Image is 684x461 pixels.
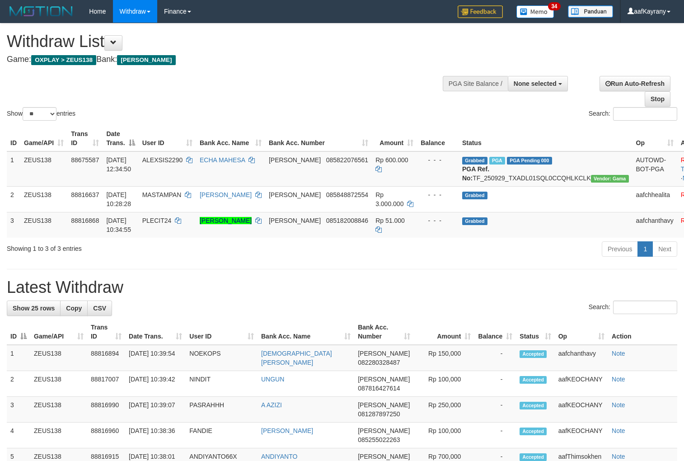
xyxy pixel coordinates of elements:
th: Date Trans.: activate to sort column descending [103,126,138,151]
a: Next [652,241,677,257]
span: [PERSON_NAME] [117,55,175,65]
th: Amount: activate to sort column ascending [414,319,474,345]
span: Copy 085822076561 to clipboard [326,156,368,164]
span: [PERSON_NAME] [269,217,321,224]
a: Note [612,350,625,357]
span: Copy 087816427614 to clipboard [358,385,400,392]
a: ECHA MAHESA [200,156,245,164]
span: Grabbed [462,157,487,165]
span: Grabbed [462,217,487,225]
th: Op: activate to sort column ascending [632,126,677,151]
th: Balance: activate to sort column ascending [474,319,516,345]
th: Action [608,319,677,345]
span: Copy 085848872554 to clipboard [326,191,368,198]
td: [DATE] 10:39:07 [125,397,186,423]
a: A AZIZI [261,401,282,409]
a: Note [612,427,625,434]
button: None selected [508,76,568,91]
td: ZEUS138 [30,397,87,423]
h1: Withdraw List [7,33,447,51]
span: Rp 51.000 [375,217,405,224]
span: PGA Pending [507,157,552,165]
a: Copy [60,301,88,316]
td: 88816990 [87,397,125,423]
td: aafKEOCHANY [555,397,608,423]
a: Note [612,401,625,409]
th: Amount: activate to sort column ascending [372,126,417,151]
a: Previous [602,241,638,257]
span: Accepted [520,350,547,358]
th: ID [7,126,20,151]
span: 88675587 [71,156,99,164]
div: PGA Site Balance / [443,76,508,91]
span: [PERSON_NAME] [269,156,321,164]
th: Date Trans.: activate to sort column ascending [125,319,186,345]
span: [PERSON_NAME] [358,376,410,383]
span: [DATE] 12:34:50 [106,156,131,173]
td: - [474,345,516,371]
td: ZEUS138 [20,186,67,212]
a: UNGUN [261,376,284,383]
td: 2 [7,186,20,212]
span: [DATE] 10:34:55 [106,217,131,233]
td: ZEUS138 [30,371,87,397]
span: Show 25 rows [13,305,55,312]
span: [PERSON_NAME] [358,350,410,357]
span: Copy 081287897250 to clipboard [358,410,400,418]
div: - - - [421,216,455,225]
input: Search: [613,107,677,121]
span: PLECIT24 [142,217,172,224]
td: 3 [7,212,20,238]
th: Trans ID: activate to sort column ascending [67,126,103,151]
td: ZEUS138 [30,345,87,371]
span: [PERSON_NAME] [358,401,410,409]
a: Stop [645,91,670,107]
a: CSV [87,301,112,316]
td: 3 [7,397,30,423]
span: [PERSON_NAME] [358,427,410,434]
th: User ID: activate to sort column ascending [186,319,258,345]
th: Status: activate to sort column ascending [516,319,554,345]
th: Bank Acc. Name: activate to sort column ascending [196,126,265,151]
a: [PERSON_NAME] [261,427,313,434]
td: 88816894 [87,345,125,371]
td: - [474,397,516,423]
td: 1 [7,151,20,187]
td: aafchanthavy [632,212,677,238]
td: [DATE] 10:39:42 [125,371,186,397]
td: - [474,371,516,397]
a: Run Auto-Refresh [600,76,670,91]
td: Rp 250,000 [414,397,474,423]
label: Search: [589,301,677,314]
td: 1 [7,345,30,371]
img: MOTION_logo.png [7,5,75,18]
td: PASRAHHH [186,397,258,423]
a: [DEMOGRAPHIC_DATA][PERSON_NAME] [261,350,332,366]
div: - - - [421,190,455,199]
span: Accepted [520,453,547,461]
th: Bank Acc. Number: activate to sort column ascending [354,319,414,345]
td: FANDIE [186,423,258,448]
th: ID: activate to sort column descending [7,319,30,345]
span: Rp 600.000 [375,156,408,164]
a: Note [612,376,625,383]
td: [DATE] 10:39:54 [125,345,186,371]
a: [PERSON_NAME] [200,217,252,224]
th: Trans ID: activate to sort column ascending [87,319,125,345]
span: OXPLAY > ZEUS138 [31,55,96,65]
select: Showentries [23,107,56,121]
span: Accepted [520,376,547,384]
span: 34 [548,2,560,10]
td: NINDIT [186,371,258,397]
span: [PERSON_NAME] [358,453,410,460]
a: 1 [637,241,653,257]
a: ANDIYANTO [261,453,297,460]
span: [PERSON_NAME] [269,191,321,198]
td: ZEUS138 [20,151,67,187]
span: MASTAMPAN [142,191,182,198]
span: 88816868 [71,217,99,224]
input: Search: [613,301,677,314]
span: Copy 082280328487 to clipboard [358,359,400,366]
th: Op: activate to sort column ascending [555,319,608,345]
span: Copy [66,305,82,312]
